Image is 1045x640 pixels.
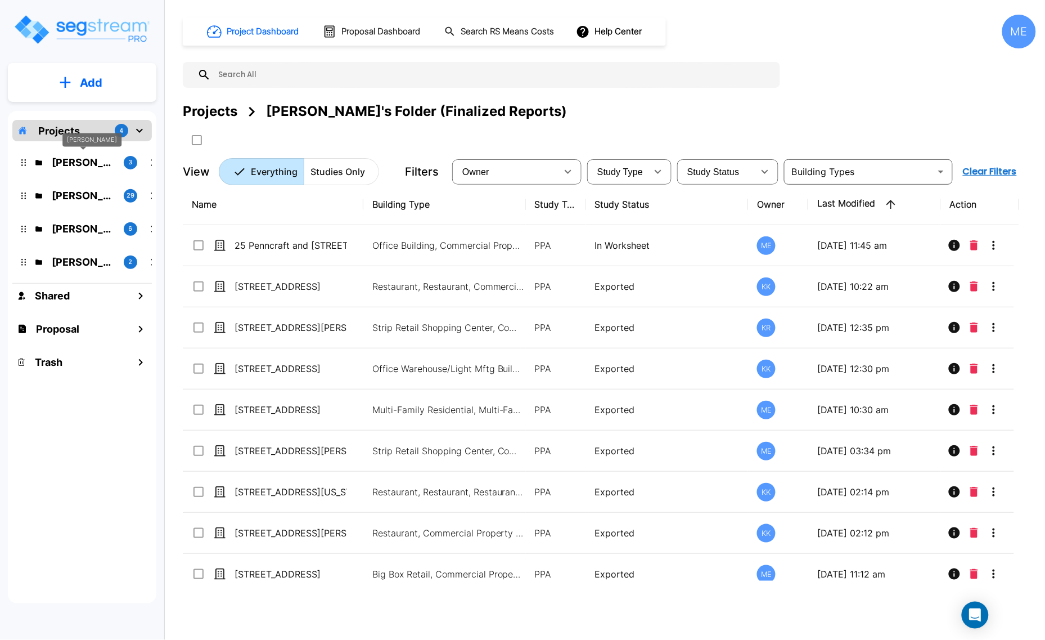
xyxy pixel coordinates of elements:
div: KK [757,278,776,296]
div: ME [757,236,776,255]
div: KK [757,524,776,543]
button: Help Center [574,21,646,42]
p: [DATE] 02:12 pm [817,526,931,540]
div: Projects [183,101,237,122]
p: 6 [129,224,133,234]
button: Delete [966,440,983,462]
p: Strip Retail Shopping Center, Commercial Property Site [372,321,524,334]
p: [DATE] 10:30 am [817,403,931,417]
button: Info [943,275,966,298]
button: Delete [966,522,983,544]
p: [STREET_ADDRESS][PERSON_NAME] [235,321,347,334]
th: Owner [748,184,808,225]
p: [DATE] 12:30 pm [817,362,931,375]
p: PPA [535,239,577,252]
h1: Search RS Means Costs [461,25,554,38]
button: More-Options [983,357,1005,380]
p: Exported [595,526,740,540]
p: Jon's Folder [52,221,115,236]
button: Delete [966,275,983,298]
div: ME [757,565,776,584]
button: Info [943,440,966,462]
p: PPA [535,444,577,458]
p: Exported [595,567,740,581]
button: Delete [966,563,983,585]
div: ME [757,442,776,460]
span: Study Type [597,167,643,177]
p: 4 [120,126,124,136]
div: KK [757,360,776,378]
button: Info [943,357,966,380]
p: Projects [38,123,80,138]
button: Delete [966,399,983,421]
p: [DATE] 02:14 pm [817,485,931,499]
div: Select [454,156,557,187]
p: Office Building, Commercial Property Site [372,239,524,252]
button: Info [943,316,966,339]
p: PPA [535,280,577,293]
p: 29 [127,191,134,200]
p: [DATE] 12:35 pm [817,321,931,334]
p: Everything [251,165,298,178]
th: Name [183,184,363,225]
th: Building Type [363,184,526,225]
input: Building Types [787,164,931,180]
button: Delete [966,234,983,257]
button: More-Options [983,481,1005,503]
p: Big Box Retail, Commercial Property Site [372,567,524,581]
div: Open Intercom Messenger [962,602,989,629]
p: [STREET_ADDRESS] [235,567,347,581]
p: Kristina's Folder (Finalized Reports) [52,188,115,203]
p: [STREET_ADDRESS] [235,362,347,375]
p: [DATE] 11:12 am [817,567,931,581]
p: PPA [535,403,577,417]
button: SelectAll [186,129,208,151]
p: [DATE] 03:34 pm [817,444,931,458]
button: Studies Only [304,158,379,185]
button: Clear Filters [958,160,1021,183]
button: More-Options [983,234,1005,257]
div: Platform [219,158,379,185]
div: [PERSON_NAME]'s Folder (Finalized Reports) [266,101,567,122]
p: Multi-Family Residential, Multi-Family Residential, Multi-Family Residential Site [372,403,524,417]
p: Restaurant, Commercial Property Site [372,526,524,540]
p: [DATE] 10:22 am [817,280,931,293]
button: Add [8,66,156,99]
p: Karina's Folder [52,254,115,270]
p: [STREET_ADDRESS] [235,403,347,417]
p: [STREET_ADDRESS][PERSON_NAME][PERSON_NAME] [235,526,347,540]
p: PPA [535,526,577,540]
p: 2 [129,257,133,267]
p: Filters [405,163,439,180]
p: Exported [595,403,740,417]
p: [STREET_ADDRESS][US_STATE] [235,485,347,499]
p: Exported [595,444,740,458]
th: Last Modified [808,184,940,225]
button: Delete [966,316,983,339]
p: Strip Retail Shopping Center, Commercial Property Site [372,444,524,458]
div: KK [757,483,776,502]
th: Study Type [526,184,586,225]
div: Select [679,156,754,187]
button: Everything [219,158,304,185]
p: Exported [595,485,740,499]
th: Action [941,184,1019,225]
p: Exported [595,280,740,293]
button: Info [943,563,966,585]
p: [STREET_ADDRESS] [235,280,347,293]
button: Info [943,522,966,544]
p: Exported [595,321,740,334]
p: M.E. Folder [52,155,115,170]
p: Office Warehouse/Light Mftg Building, Commercial Property Site [372,362,524,375]
button: More-Options [983,399,1005,421]
button: Project Dashboard [202,19,305,44]
p: [DATE] 11:45 am [817,239,931,252]
div: Select [589,156,647,187]
p: Add [80,74,102,91]
p: Restaurant, Restaurant, Commercial Property Site [372,280,524,293]
button: Info [943,399,966,421]
p: PPA [535,362,577,375]
button: Delete [966,481,983,503]
button: Info [943,481,966,503]
input: Search All [211,62,774,88]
